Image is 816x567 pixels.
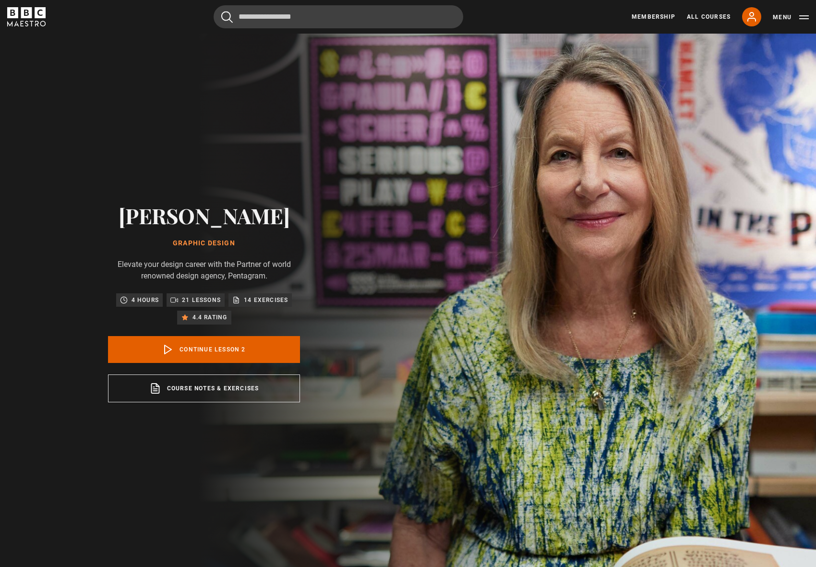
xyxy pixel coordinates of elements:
[108,203,300,228] h2: [PERSON_NAME]
[773,12,809,22] button: Toggle navigation
[687,12,731,21] a: All Courses
[221,11,233,23] button: Submit the search query
[132,295,159,305] p: 4 hours
[108,240,300,247] h1: Graphic Design
[108,259,300,282] p: Elevate your design career with the Partner of world renowned design agency, Pentagram.
[192,313,228,322] p: 4.4 rating
[244,295,288,305] p: 14 exercises
[7,7,46,26] svg: BBC Maestro
[182,295,221,305] p: 21 lessons
[108,336,300,363] a: Continue lesson 2
[108,374,300,402] a: Course notes & exercises
[632,12,675,21] a: Membership
[214,5,463,28] input: Search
